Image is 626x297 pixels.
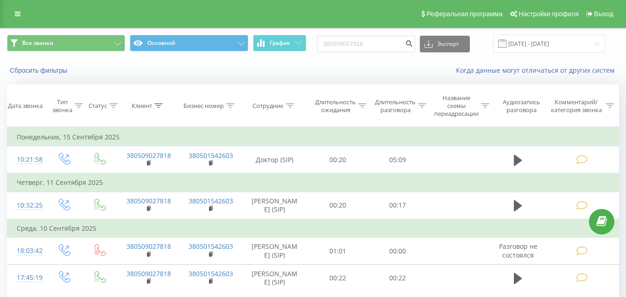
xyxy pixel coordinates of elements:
td: [PERSON_NAME] (SIP) [241,265,308,291]
button: Все звонки [7,35,125,51]
button: Сбросить фильтры [7,66,72,75]
td: 00:22 [308,265,368,291]
td: 00:00 [368,238,428,265]
button: Экспорт [420,36,470,52]
div: Статус [89,102,107,110]
div: 10:32:25 [17,196,36,215]
td: 00:22 [368,265,428,291]
a: 380501542603 [189,196,233,205]
td: Понедельник, 15 Сентября 2025 [7,128,619,146]
span: Реферальная программа [426,10,502,18]
a: 380501542603 [189,242,233,251]
div: Длительность разговора [375,98,416,114]
a: 380501542603 [189,269,233,278]
div: Аудиозапись разговора [498,98,545,114]
td: 00:20 [308,146,368,174]
button: Основной [130,35,248,51]
div: 18:03:42 [17,242,36,260]
span: Все звонки [22,39,53,47]
td: [PERSON_NAME] (SIP) [241,192,308,219]
td: 01:01 [308,238,368,265]
td: 00:20 [308,192,368,219]
div: Длительность ожидания [315,98,356,114]
span: Разговор не состоялся [499,242,537,259]
div: Дата звонка [8,102,43,110]
div: Тип звонка [52,98,72,114]
a: 380509027818 [126,269,171,278]
div: 17:45:19 [17,269,36,287]
td: 05:09 [368,146,428,174]
a: 380509027818 [126,151,171,160]
span: Выход [594,10,613,18]
td: 00:17 [368,192,428,219]
input: Поиск по номеру [317,36,415,52]
a: 380509027818 [126,242,171,251]
span: Настройки профиля [519,10,579,18]
a: 380509027818 [126,196,171,205]
td: Доктор (SIP) [241,146,308,174]
button: График [253,35,306,51]
td: Среда, 10 Сентября 2025 [7,219,619,238]
td: Четверг, 11 Сентября 2025 [7,173,619,192]
div: 10:21:58 [17,151,36,169]
a: 380501542603 [189,151,233,160]
div: Название схемы переадресации [434,94,479,118]
td: [PERSON_NAME] (SIP) [241,238,308,265]
span: График [270,40,290,46]
div: Клиент [132,102,152,110]
div: Сотрудник [253,102,284,110]
div: Комментарий/категория звонка [549,98,603,114]
div: Бизнес номер [183,102,224,110]
a: Когда данные могут отличаться от других систем [456,66,619,75]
